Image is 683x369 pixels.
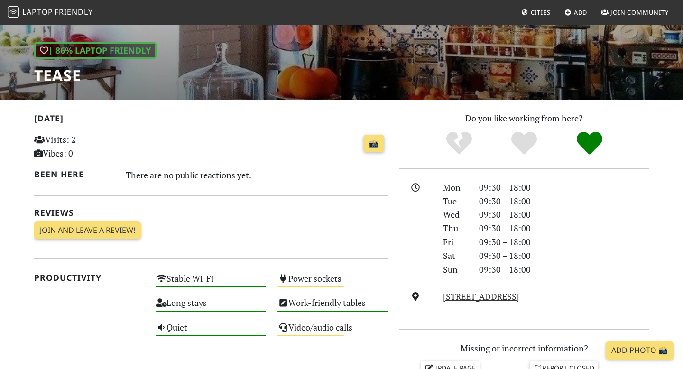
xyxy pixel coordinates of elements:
img: LaptopFriendly [8,6,19,18]
span: Join Community [610,8,669,17]
span: Laptop [22,7,53,17]
div: Wed [437,208,473,221]
span: Add [574,8,588,17]
div: 09:30 – 18:00 [473,221,655,235]
div: Work-friendly tables [272,295,394,319]
h2: Been here [34,169,114,179]
div: No [426,130,492,157]
p: Missing or incorrect information? [399,341,649,355]
a: Join Community [597,4,673,21]
p: Visits: 2 Vibes: 0 [34,133,145,160]
a: Join and leave a review! [34,221,141,240]
div: Fri [437,235,473,249]
div: 09:30 – 18:00 [473,194,655,208]
div: Yes [491,130,557,157]
div: Sun [437,263,473,277]
div: | 86% Laptop Friendly [34,42,157,59]
div: Video/audio calls [272,320,394,344]
h2: [DATE] [34,113,388,127]
div: Quiet [150,320,272,344]
span: Friendly [55,7,92,17]
a: LaptopFriendly LaptopFriendly [8,4,93,21]
div: Stable Wi-Fi [150,271,272,295]
div: 09:30 – 18:00 [473,263,655,277]
a: Cities [517,4,554,21]
div: 09:30 – 18:00 [473,181,655,194]
div: Long stays [150,295,272,319]
h1: Tease [34,66,157,84]
h2: Productivity [34,273,145,283]
div: Power sockets [272,271,394,295]
div: Sat [437,249,473,263]
div: Thu [437,221,473,235]
div: There are no public reactions yet. [126,167,388,183]
div: 09:30 – 18:00 [473,235,655,249]
a: [STREET_ADDRESS] [443,291,519,302]
div: 09:30 – 18:00 [473,208,655,221]
div: Definitely! [557,130,622,157]
a: Add [561,4,591,21]
div: Tue [437,194,473,208]
div: Mon [437,181,473,194]
p: Do you like working from here? [399,111,649,125]
div: 09:30 – 18:00 [473,249,655,263]
h2: Reviews [34,208,388,218]
span: Cities [531,8,551,17]
a: 📸 [363,135,384,153]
